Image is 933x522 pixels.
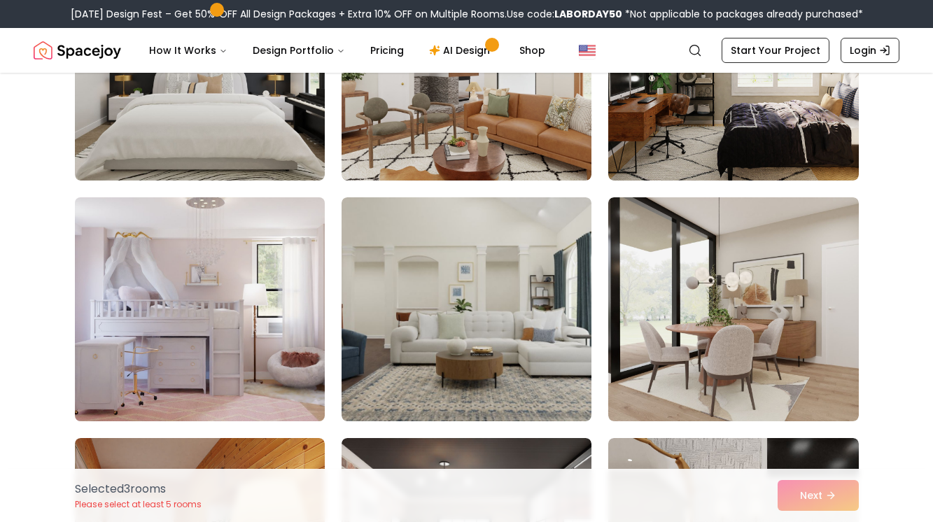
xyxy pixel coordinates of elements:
[69,192,331,427] img: Room room-31
[34,36,121,64] img: Spacejoy Logo
[722,38,829,63] a: Start Your Project
[608,197,858,421] img: Room room-33
[34,36,121,64] a: Spacejoy
[579,42,596,59] img: United States
[71,7,863,21] div: [DATE] Design Fest – Get 50% OFF All Design Packages + Extra 10% OFF on Multiple Rooms.
[507,7,622,21] span: Use code:
[622,7,863,21] span: *Not applicable to packages already purchased*
[554,7,622,21] b: LABORDAY50
[75,481,202,498] p: Selected 3 room s
[508,36,556,64] a: Shop
[34,28,899,73] nav: Global
[241,36,356,64] button: Design Portfolio
[418,36,505,64] a: AI Design
[342,197,591,421] img: Room room-32
[138,36,239,64] button: How It Works
[138,36,556,64] nav: Main
[359,36,415,64] a: Pricing
[841,38,899,63] a: Login
[75,499,202,510] p: Please select at least 5 rooms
